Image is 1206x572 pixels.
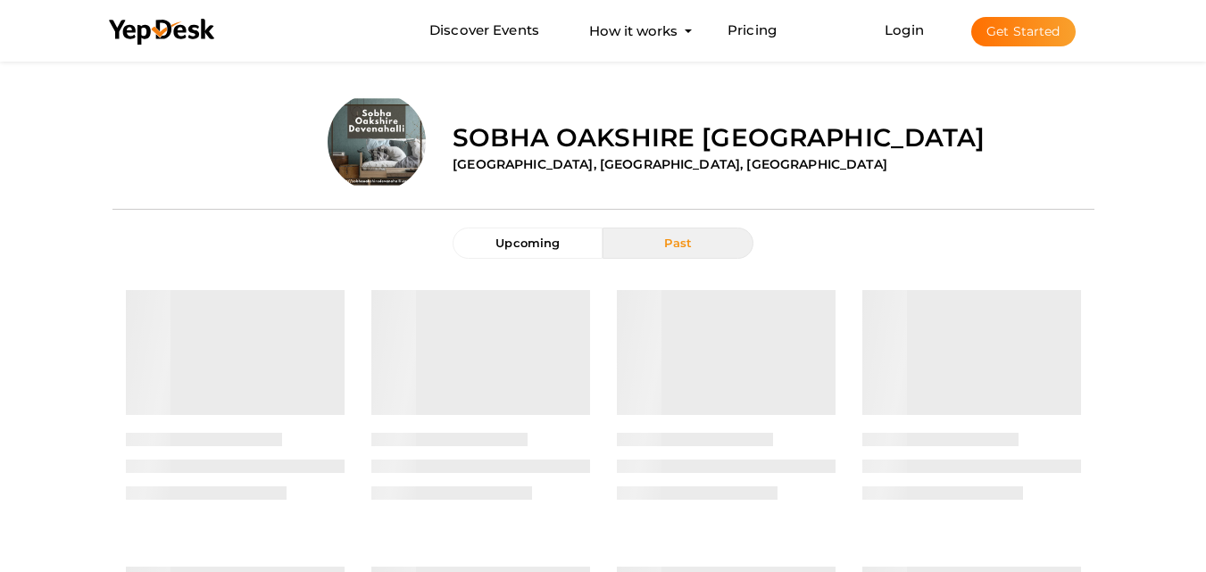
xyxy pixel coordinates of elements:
a: Pricing [728,14,777,47]
button: Get Started [971,17,1076,46]
button: How it works [584,14,683,47]
img: K7IMJBGA_normal.jpeg [328,93,426,191]
label: [GEOGRAPHIC_DATA], [GEOGRAPHIC_DATA], [GEOGRAPHIC_DATA] [453,155,887,173]
button: Past [603,228,753,259]
a: Login [885,21,924,38]
span: Past [664,236,692,250]
label: Sobha Oakshire [GEOGRAPHIC_DATA] [453,120,985,155]
button: Upcoming [453,228,603,259]
span: Upcoming [495,236,560,250]
a: Discover Events [429,14,539,47]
